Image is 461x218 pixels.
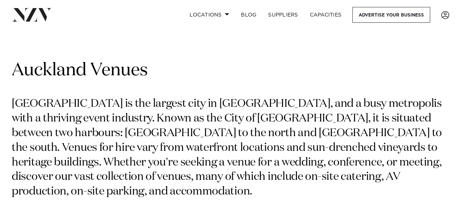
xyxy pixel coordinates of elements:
[235,7,262,23] a: BLOG
[184,7,235,23] a: Locations
[12,8,52,21] img: nzv-logo.png
[262,7,304,23] a: SUPPLIERS
[12,59,449,82] h1: Auckland Venues
[12,97,449,199] p: [GEOGRAPHIC_DATA] is the largest city in [GEOGRAPHIC_DATA], and a busy metropolis with a thriving...
[304,7,348,23] a: Capacities
[352,7,430,23] a: Advertise your business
